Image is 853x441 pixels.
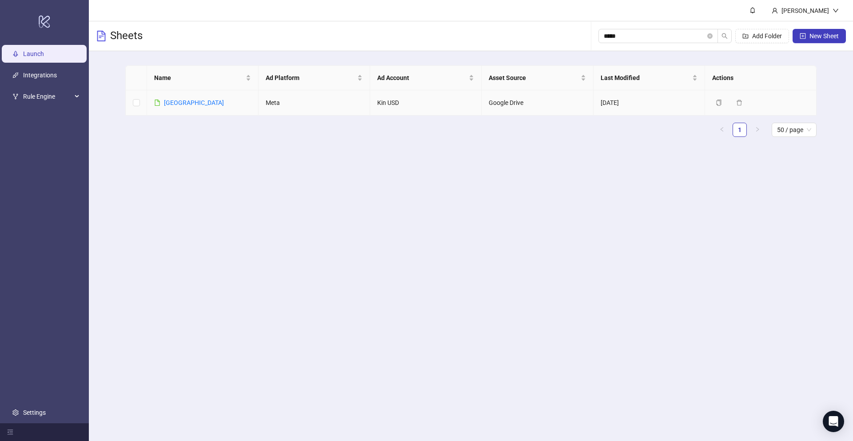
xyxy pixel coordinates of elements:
th: Last Modified [594,66,705,90]
span: Last Modified [601,73,690,83]
td: [DATE] [594,90,705,116]
span: file [154,100,160,106]
span: Add Folder [752,32,782,40]
button: New Sheet [793,29,846,43]
span: copy [716,100,722,106]
td: Kin USD [370,90,482,116]
a: [GEOGRAPHIC_DATA] [164,99,224,106]
a: 1 [733,123,746,136]
a: Launch [23,50,44,57]
button: left [715,123,729,137]
span: down [833,8,839,14]
td: Google Drive [482,90,593,116]
th: Ad Account [370,66,482,90]
li: Previous Page [715,123,729,137]
th: Name [147,66,259,90]
span: folder-add [742,33,749,39]
h3: Sheets [110,29,143,43]
li: Next Page [750,123,765,137]
span: Asset Source [489,73,578,83]
th: Asset Source [482,66,593,90]
span: menu-fold [7,429,13,435]
span: left [719,127,725,132]
span: Ad Platform [266,73,355,83]
span: delete [736,100,742,106]
span: search [721,33,728,39]
span: Name [154,73,244,83]
span: Rule Engine [23,88,72,105]
span: right [755,127,760,132]
span: file-text [96,31,107,41]
span: bell [749,7,756,13]
button: close-circle [707,33,713,39]
td: Meta [259,90,370,116]
div: Page Size [772,123,817,137]
span: 50 / page [777,123,811,136]
button: Add Folder [735,29,789,43]
div: [PERSON_NAME] [778,6,833,16]
li: 1 [733,123,747,137]
a: Integrations [23,72,57,79]
button: right [750,123,765,137]
th: Ad Platform [259,66,370,90]
span: plus-square [800,33,806,39]
span: user [772,8,778,14]
span: Ad Account [377,73,467,83]
a: Settings [23,409,46,416]
span: New Sheet [809,32,839,40]
span: fork [12,93,19,100]
div: Open Intercom Messenger [823,411,844,432]
th: Actions [705,66,817,90]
